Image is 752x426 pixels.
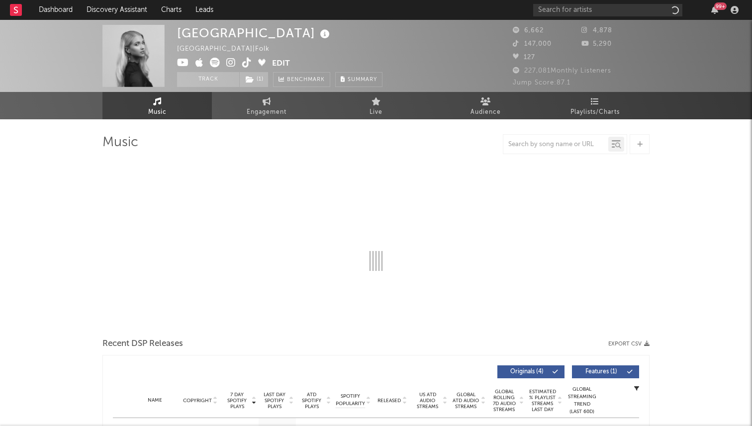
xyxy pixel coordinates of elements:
[102,92,212,119] a: Music
[177,25,332,41] div: [GEOGRAPHIC_DATA]
[335,72,382,87] button: Summary
[513,27,544,34] span: 6,662
[711,6,718,14] button: 99+
[247,106,286,118] span: Engagement
[414,392,441,410] span: US ATD Audio Streams
[470,106,501,118] span: Audience
[261,392,287,410] span: Last Day Spotify Plays
[572,365,639,378] button: Features(1)
[490,389,518,413] span: Global Rolling 7D Audio Streams
[224,392,250,410] span: 7 Day Spotify Plays
[431,92,540,119] a: Audience
[133,397,177,404] div: Name
[287,74,325,86] span: Benchmark
[529,389,556,413] span: Estimated % Playlist Streams Last Day
[177,43,281,55] div: [GEOGRAPHIC_DATA] | Folk
[348,77,377,83] span: Summary
[503,141,608,149] input: Search by song name or URL
[513,68,611,74] span: 227,081 Monthly Listeners
[321,92,431,119] a: Live
[370,106,382,118] span: Live
[533,4,682,16] input: Search for artists
[714,2,727,10] div: 99 +
[452,392,479,410] span: Global ATD Audio Streams
[148,106,167,118] span: Music
[239,72,269,87] span: ( 1 )
[570,106,620,118] span: Playlists/Charts
[608,341,650,347] button: Export CSV
[336,393,365,408] span: Spotify Popularity
[513,41,552,47] span: 147,000
[513,80,570,86] span: Jump Score: 87.1
[183,398,212,404] span: Copyright
[298,392,325,410] span: ATD Spotify Plays
[212,92,321,119] a: Engagement
[177,72,239,87] button: Track
[497,365,564,378] button: Originals(4)
[513,54,535,61] span: 127
[578,369,624,375] span: Features ( 1 )
[504,369,550,375] span: Originals ( 4 )
[567,386,597,416] div: Global Streaming Trend (Last 60D)
[273,72,330,87] a: Benchmark
[272,58,290,70] button: Edit
[581,41,612,47] span: 5,290
[102,338,183,350] span: Recent DSP Releases
[540,92,650,119] a: Playlists/Charts
[581,27,612,34] span: 4,878
[240,72,268,87] button: (1)
[377,398,401,404] span: Released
